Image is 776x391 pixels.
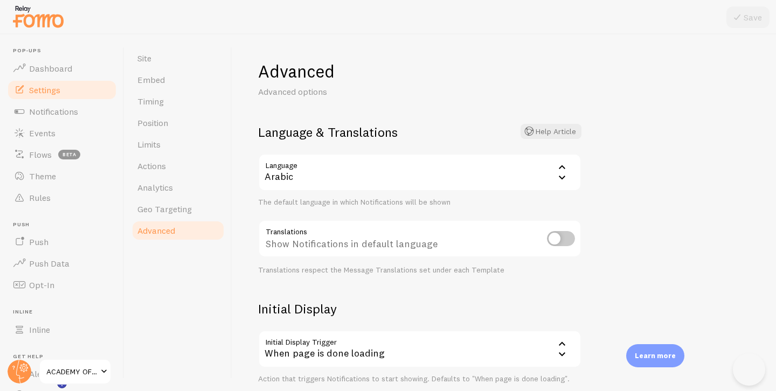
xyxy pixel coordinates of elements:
span: Dashboard [29,63,72,74]
span: Get Help [13,353,117,360]
div: The default language in which Notifications will be shown [258,198,581,207]
a: Settings [6,79,117,101]
span: Theme [29,171,56,181]
span: Position [137,117,168,128]
span: beta [58,150,80,159]
span: Site [137,53,151,64]
a: ACADEMY OF SIGMA [39,359,112,385]
span: Pop-ups [13,47,117,54]
a: Position [131,112,225,134]
h2: Initial Display [258,301,581,317]
span: Rules [29,192,51,203]
div: Learn more [626,344,684,367]
span: Events [29,128,56,138]
a: Flows beta [6,144,117,165]
a: Notifications [6,101,117,122]
span: Opt-In [29,280,54,290]
div: Show Notifications in default language [258,220,581,259]
a: Rules [6,187,117,208]
p: Learn more [635,351,676,361]
a: Embed [131,69,225,90]
span: Notifications [29,106,78,117]
span: Push Data [29,258,70,269]
span: Embed [137,74,165,85]
a: Opt-In [6,274,117,296]
div: Action that triggers Notifications to start showing. Defaults to "When page is done loading". [258,374,581,384]
span: Inline [13,309,117,316]
h1: Advanced [258,60,581,82]
a: Inline [6,319,117,340]
span: Actions [137,160,166,171]
button: Help Article [521,124,581,139]
img: fomo-relay-logo-orange.svg [11,3,65,30]
span: Flows [29,149,52,160]
a: Site [131,47,225,69]
iframe: Help Scout Beacon - Open [733,353,765,386]
a: Advanced [131,220,225,241]
span: Advanced [137,225,175,236]
div: Translations respect the Message Translations set under each Template [258,266,581,275]
span: Limits [137,139,161,150]
span: Analytics [137,182,173,193]
span: Settings [29,85,60,95]
h2: Language & Translations [258,124,581,141]
span: Push [13,221,117,228]
span: ACADEMY OF SIGMA [46,365,98,378]
a: Timing [131,90,225,112]
span: Timing [137,96,164,107]
span: Geo Targeting [137,204,192,214]
a: Geo Targeting [131,198,225,220]
span: Push [29,236,48,247]
a: Analytics [131,177,225,198]
div: When page is done loading [258,330,581,368]
div: Arabic [258,153,581,191]
p: Advanced options [258,86,517,98]
span: Inline [29,324,50,335]
a: Limits [131,134,225,155]
a: Actions [131,155,225,177]
a: Events [6,122,117,144]
a: Theme [6,165,117,187]
a: Dashboard [6,58,117,79]
a: Push Data [6,253,117,274]
a: Push [6,231,117,253]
